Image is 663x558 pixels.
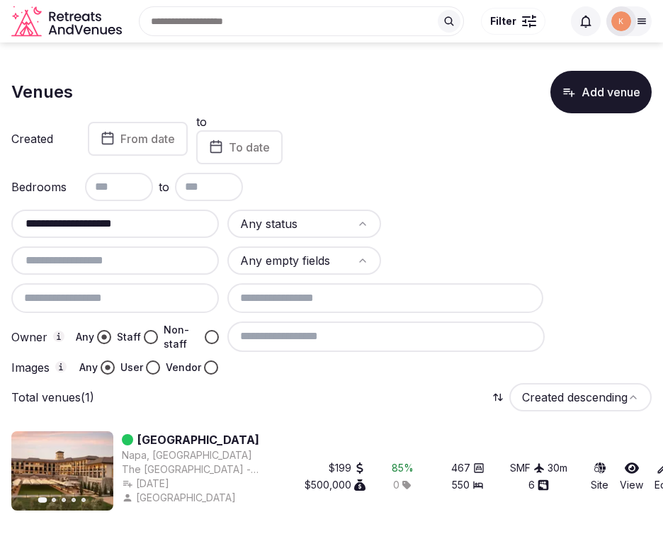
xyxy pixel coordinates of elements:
[229,140,270,154] span: To date
[490,14,516,28] span: Filter
[72,498,76,502] button: Go to slide 4
[55,361,67,372] button: Images
[305,478,365,492] button: $500,000
[392,461,414,475] button: 85%
[38,497,47,503] button: Go to slide 1
[611,11,631,31] img: katsabado
[76,330,94,344] label: Any
[11,6,125,38] a: Visit the homepage
[79,360,98,375] label: Any
[11,431,113,511] img: Featured image for Vista Collina Resort
[88,122,188,156] button: From date
[122,448,252,462] button: Napa, [GEOGRAPHIC_DATA]
[159,178,169,195] span: to
[392,461,414,475] div: 85 %
[62,498,66,502] button: Go to slide 3
[548,461,567,475] button: 30m
[11,181,68,193] label: Bedrooms
[11,331,64,343] label: Owner
[117,330,141,344] label: Staff
[166,360,201,375] label: Vendor
[52,498,56,502] button: Go to slide 2
[481,8,545,35] button: Filter
[122,477,169,491] button: [DATE]
[164,323,202,351] label: Non-staff
[451,461,484,475] button: 467
[620,461,643,492] a: View
[122,462,283,477] div: The [GEOGRAPHIC_DATA] - [GEOGRAPHIC_DATA] Acres of sun-soaked hillside vineyards. Beautiful accom...
[137,431,259,448] a: [GEOGRAPHIC_DATA]
[329,461,365,475] button: $199
[510,461,545,475] button: SMF
[11,6,125,38] svg: Retreats and Venues company logo
[591,461,608,492] a: Site
[122,491,239,505] button: [GEOGRAPHIC_DATA]
[196,130,283,164] button: To date
[120,132,175,146] span: From date
[81,498,86,502] button: Go to slide 5
[53,331,64,342] button: Owner
[393,478,399,492] span: 0
[11,133,68,144] label: Created
[120,360,143,375] label: User
[196,115,207,129] label: to
[550,71,652,113] button: Add venue
[452,478,484,492] button: 550
[548,461,567,475] div: 30 m
[528,478,549,492] button: 6
[451,461,470,475] span: 467
[452,478,470,492] span: 550
[11,80,73,104] h1: Venues
[11,361,68,374] label: Images
[11,389,94,405] p: Total venues (1)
